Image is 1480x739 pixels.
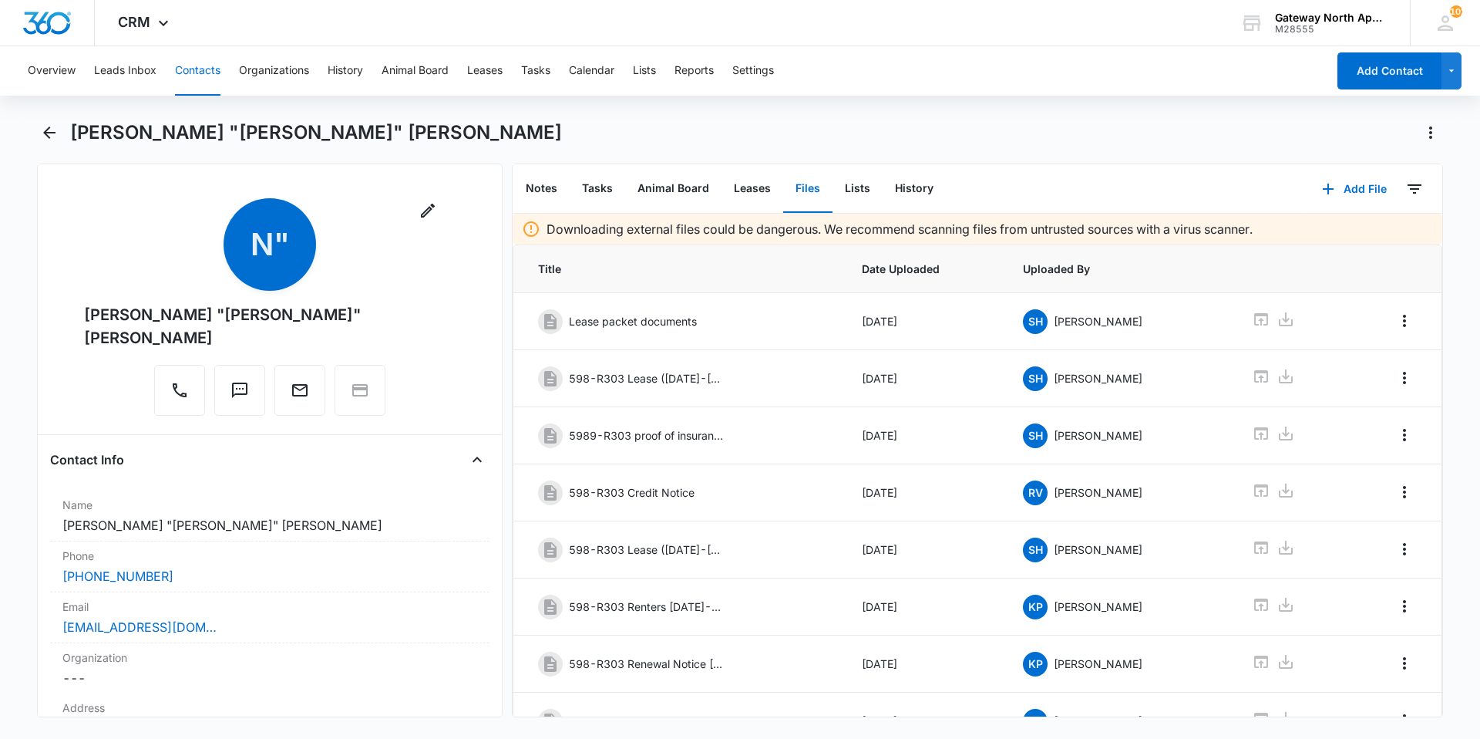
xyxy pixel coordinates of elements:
[62,650,477,666] label: Organization
[62,516,477,535] dd: [PERSON_NAME] "[PERSON_NAME]" [PERSON_NAME]
[1023,709,1048,734] span: KP
[70,121,562,144] h1: [PERSON_NAME] "[PERSON_NAME]" [PERSON_NAME]
[382,46,449,96] button: Animal Board
[62,497,477,513] label: Name
[1275,12,1387,24] div: account name
[1392,309,1417,333] button: Overflow Menu
[1023,423,1048,448] span: SH
[1392,366,1417,390] button: Overflow Menu
[1450,5,1462,18] div: notifications count
[513,165,570,213] button: Notes
[62,700,477,716] label: Address
[1392,537,1417,562] button: Overflow Menu
[569,313,697,329] p: Lease packet documents
[154,365,205,416] button: Call
[569,370,723,386] p: 598-R303 Lease ([DATE]-[DATE])
[569,599,723,615] p: 598-R303 Renters [DATE]-[DATE]
[883,165,946,213] button: History
[214,389,265,402] a: Text
[62,618,217,636] a: [EMAIL_ADDRESS][DOMAIN_NAME]
[1054,370,1142,386] p: [PERSON_NAME]
[569,427,723,444] p: 5989-R303 proof of insurance ([DATE]-[DATE])
[274,389,325,402] a: Email
[1023,309,1048,334] span: SH
[62,548,477,564] label: Phone
[538,261,825,277] span: Title
[1450,5,1462,18] span: 102
[783,165,832,213] button: Files
[843,407,1005,464] td: [DATE]
[674,46,714,96] button: Reports
[625,165,721,213] button: Animal Board
[1054,713,1142,729] p: [PERSON_NAME]
[274,365,325,416] button: Email
[732,46,774,96] button: Settings
[465,447,489,472] button: Close
[1402,177,1427,201] button: Filters
[1054,542,1142,558] p: [PERSON_NAME]
[1392,708,1417,733] button: Overflow Menu
[154,389,205,402] a: Call
[224,198,316,291] span: N"
[1337,52,1441,89] button: Add Contact
[1023,538,1048,562] span: SH
[1054,427,1142,444] p: [PERSON_NAME]
[1392,480,1417,504] button: Overflow Menu
[467,46,503,96] button: Leases
[1275,24,1387,35] div: account id
[569,484,695,501] p: 598-R303 Credit Notice
[37,120,61,145] button: Back
[569,656,723,672] p: 598-R303 Renewal Notice [DATE]
[1054,599,1142,615] p: [PERSON_NAME]
[1418,120,1443,145] button: Actions
[1054,484,1142,501] p: [PERSON_NAME]
[50,450,124,469] h4: Contact Info
[569,542,723,558] p: 598-R303 Lease ([DATE]-[DATE])
[521,46,550,96] button: Tasks
[1392,651,1417,676] button: Overflow Menu
[118,14,150,30] span: CRM
[862,261,987,277] span: Date Uploaded
[633,46,656,96] button: Lists
[328,46,363,96] button: History
[1023,481,1048,505] span: RV
[1023,366,1048,391] span: SH
[843,464,1005,521] td: [DATE]
[843,636,1005,693] td: [DATE]
[50,643,489,693] div: Organization---
[239,46,309,96] button: Organizations
[1054,313,1142,329] p: [PERSON_NAME]
[28,46,76,96] button: Overview
[843,521,1005,579] td: [DATE]
[214,365,265,416] button: Text
[547,220,1253,238] p: Downloading external files could be dangerous. We recommend scanning files from untrusted sources...
[843,350,1005,407] td: [DATE]
[832,165,883,213] button: Lists
[1392,423,1417,447] button: Overflow Menu
[84,303,456,349] div: [PERSON_NAME] "[PERSON_NAME]" [PERSON_NAME]
[175,46,220,96] button: Contacts
[50,592,489,643] div: Email[EMAIL_ADDRESS][DOMAIN_NAME]
[1023,652,1048,677] span: KP
[62,669,477,687] dd: ---
[569,713,718,729] p: 598-R303 Renters Insurance
[1023,261,1215,277] span: Uploaded By
[1023,595,1048,619] span: KP
[570,165,625,213] button: Tasks
[62,599,477,615] label: Email
[843,579,1005,636] td: [DATE]
[843,293,1005,350] td: [DATE]
[569,46,614,96] button: Calendar
[62,567,173,585] a: [PHONE_NUMBER]
[50,491,489,542] div: Name[PERSON_NAME] "[PERSON_NAME]" [PERSON_NAME]
[1054,656,1142,672] p: [PERSON_NAME]
[50,542,489,592] div: Phone[PHONE_NUMBER]
[1392,594,1417,619] button: Overflow Menu
[721,165,783,213] button: Leases
[1307,170,1402,208] button: Add File
[94,46,156,96] button: Leads Inbox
